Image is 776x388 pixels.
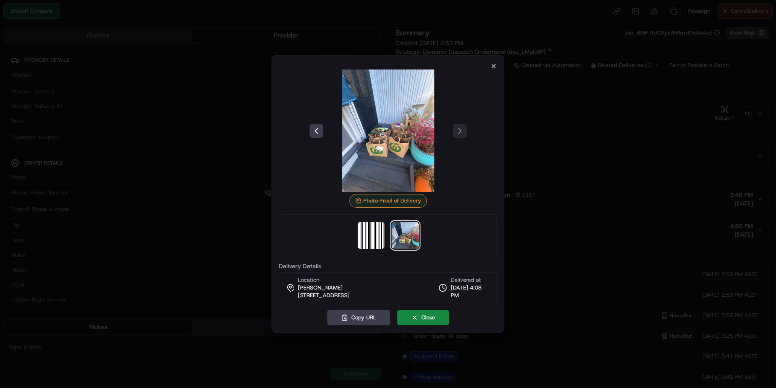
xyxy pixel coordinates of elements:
[298,276,319,284] span: Location
[298,292,350,299] span: [STREET_ADDRESS]
[451,284,490,299] span: [DATE] 4:08 PM
[349,194,427,208] div: Photo Proof of Delivery
[279,263,497,269] label: Delivery Details
[397,310,449,325] button: Close
[357,222,385,249] img: barcode_scan_on_pickup image
[327,310,390,325] button: Copy URL
[451,276,490,284] span: Delivered at
[298,284,343,292] span: [PERSON_NAME]
[327,69,449,192] img: photo_proof_of_delivery image
[391,222,419,249] img: photo_proof_of_delivery image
